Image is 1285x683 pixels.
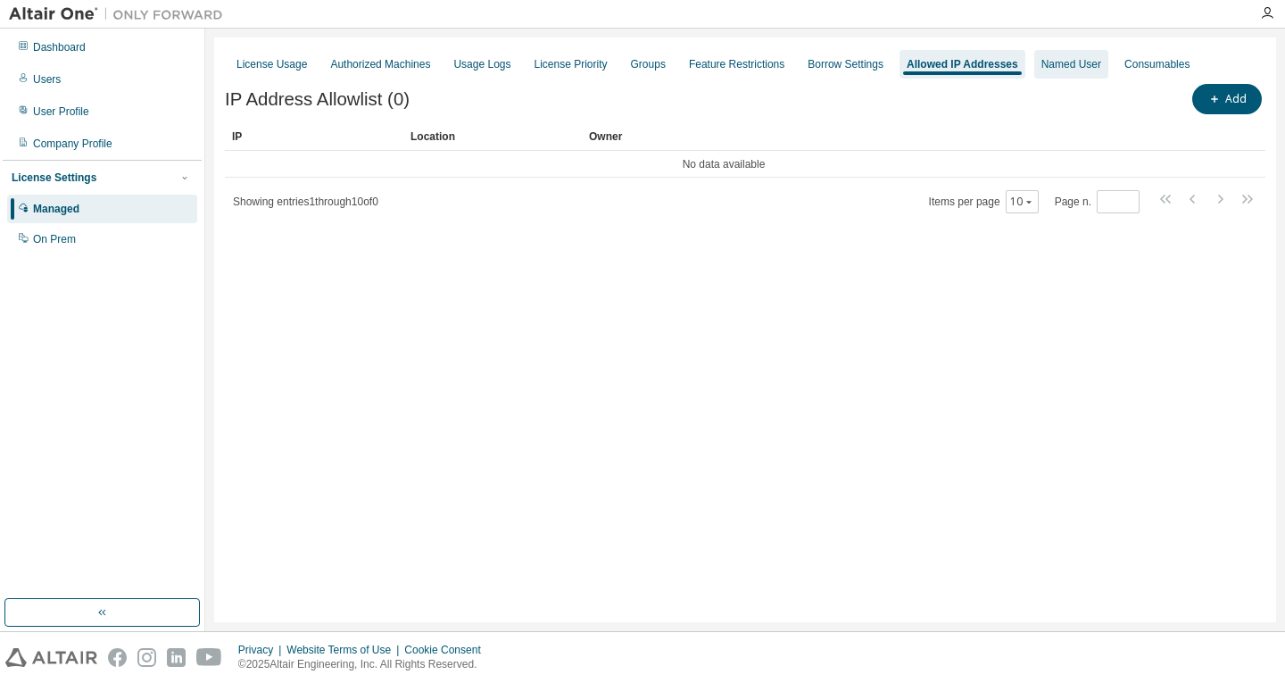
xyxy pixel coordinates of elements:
div: User Profile [33,104,89,119]
div: Website Terms of Use [286,643,404,657]
div: Named User [1041,57,1101,71]
div: Consumables [1124,57,1190,71]
p: © 2025 Altair Engineering, Inc. All Rights Reserved. [238,657,492,672]
div: Owner [589,122,1215,151]
td: No data available [225,151,1223,178]
div: IP [232,122,396,151]
span: Page n. [1055,190,1140,213]
div: License Priority [535,57,608,71]
div: License Usage [236,57,307,71]
div: On Prem [33,232,76,246]
img: Altair One [9,5,232,23]
img: facebook.svg [108,648,127,667]
div: License Settings [12,171,96,185]
div: Borrow Settings [808,57,883,71]
div: Location [410,122,575,151]
img: linkedin.svg [167,648,186,667]
img: instagram.svg [137,648,156,667]
div: Cookie Consent [404,643,491,657]
div: Users [33,72,61,87]
span: IP Address Allowlist (0) [225,89,410,110]
div: Dashboard [33,40,86,54]
div: Authorized Machines [330,57,430,71]
button: 10 [1010,195,1034,209]
div: Usage Logs [453,57,510,71]
div: Groups [631,57,666,71]
button: Add [1192,84,1262,114]
img: youtube.svg [196,648,222,667]
div: Allowed IP Addresses [907,57,1018,71]
div: Company Profile [33,137,112,151]
span: Showing entries 1 through 10 of 0 [233,196,378,208]
div: Managed [33,202,79,216]
img: altair_logo.svg [5,648,97,667]
div: Feature Restrictions [689,57,784,71]
span: Items per page [929,190,1039,213]
div: Privacy [238,643,286,657]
